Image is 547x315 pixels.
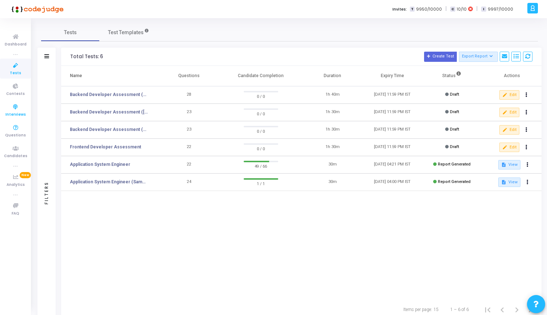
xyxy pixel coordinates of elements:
[70,126,148,133] a: Backend Developer Assessment (C# & .Net)
[502,110,507,115] mat-icon: edit
[502,92,507,97] mat-icon: edit
[159,86,219,104] td: 28
[9,2,64,16] img: logo
[159,156,219,174] td: 22
[362,66,422,86] th: Expiry Time
[488,6,513,12] span: 9997/10000
[450,92,459,97] span: Draft
[502,127,507,132] mat-icon: edit
[159,139,219,156] td: 22
[70,54,103,60] div: Total Tests: 6
[70,144,141,150] a: Frontend Developer Assessment
[5,132,26,139] span: Questions
[499,143,519,152] button: Edit
[438,162,471,167] span: Report Generated
[416,6,442,12] span: 9950/10000
[459,52,498,62] button: Export Report
[450,7,455,12] span: C
[70,91,148,98] a: Backend Developer Assessment (C# & .Net)
[159,104,219,121] td: 23
[43,153,50,233] div: Filters
[502,145,507,150] mat-icon: edit
[303,139,362,156] td: 1h 30m
[303,121,362,139] td: 1h 30m
[244,127,278,135] span: 0 / 0
[4,153,27,159] span: Candidates
[244,162,278,170] span: 49 / 66
[303,86,362,104] td: 1h 40m
[450,306,469,313] div: 1 – 6 of 6
[20,172,31,178] span: New
[219,66,303,86] th: Candidate Completion
[244,180,278,187] span: 1 / 1
[159,174,219,191] td: 24
[501,180,506,185] mat-icon: description
[159,66,219,86] th: Questions
[499,90,519,100] button: Edit
[499,125,519,135] button: Edit
[244,110,278,117] span: 0 / 0
[482,66,542,86] th: Actions
[438,179,471,184] span: Report Generated
[362,86,422,104] td: [DATE] 11:59 PM IST
[457,6,467,12] span: 10/10
[5,41,27,48] span: Dashboard
[5,112,26,118] span: Interviews
[362,139,422,156] td: [DATE] 11:59 PM IST
[362,156,422,174] td: [DATE] 04:21 PM IST
[434,306,439,313] div: 15
[446,5,447,13] span: |
[70,161,130,168] a: Application System Engineer
[362,104,422,121] td: [DATE] 11:59 PM IST
[498,160,520,170] button: View
[362,174,422,191] td: [DATE] 04:00 PM IST
[422,66,482,86] th: Status
[498,178,520,187] button: View
[410,7,415,12] span: T
[108,29,144,36] span: Test Templates
[450,127,459,132] span: Draft
[12,211,19,217] span: FAQ
[6,91,25,97] span: Contests
[159,121,219,139] td: 23
[501,162,506,167] mat-icon: description
[303,156,362,174] td: 30m
[244,92,278,100] span: 0 / 0
[244,145,278,152] span: 0 / 0
[70,109,148,115] a: Backend Developer Assessment ([GEOGRAPHIC_DATA])
[403,306,432,313] div: Items per page:
[499,108,519,117] button: Edit
[362,121,422,139] td: [DATE] 11:59 PM IST
[476,5,478,13] span: |
[61,66,159,86] th: Name
[70,179,148,185] a: Application System Engineer (Sample Test)
[303,104,362,121] td: 1h 30m
[424,52,457,62] button: Create Test
[303,174,362,191] td: 30m
[10,70,21,76] span: Tests
[303,66,362,86] th: Duration
[7,182,25,188] span: Analytics
[450,109,459,114] span: Draft
[450,144,459,149] span: Draft
[481,7,486,12] span: I
[64,29,77,36] span: Tests
[392,6,407,12] label: Invites:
